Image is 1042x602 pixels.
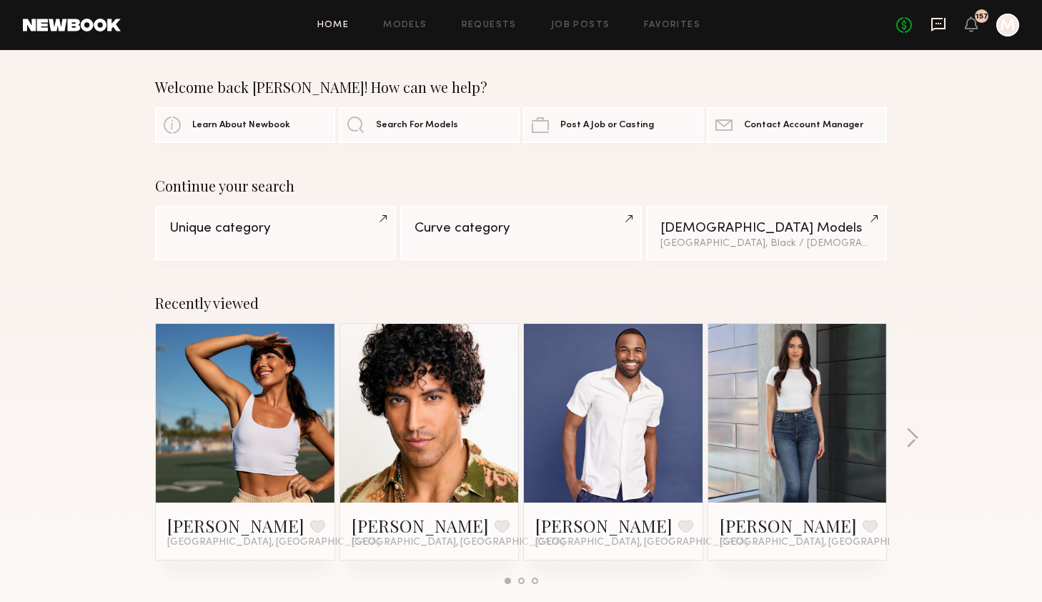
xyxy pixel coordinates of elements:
a: [PERSON_NAME] [167,514,304,537]
a: Unique category [155,206,396,260]
span: [GEOGRAPHIC_DATA], [GEOGRAPHIC_DATA] [720,537,933,548]
div: [GEOGRAPHIC_DATA], Black / [DEMOGRAPHIC_DATA] [660,239,873,249]
a: Job Posts [551,21,610,30]
a: M [996,14,1019,36]
div: Recently viewed [155,295,887,312]
a: [PERSON_NAME] [535,514,673,537]
a: Learn About Newbook [155,107,335,143]
span: [GEOGRAPHIC_DATA], [GEOGRAPHIC_DATA] [167,537,380,548]
span: Learn About Newbook [192,121,290,130]
span: Contact Account Manager [744,121,863,130]
span: Post A Job or Casting [560,121,654,130]
div: Unique category [169,222,382,235]
a: Contact Account Manager [707,107,887,143]
a: Favorites [644,21,700,30]
div: 157 [976,13,988,21]
div: Welcome back [PERSON_NAME]! How can we help? [155,79,887,96]
a: Requests [462,21,517,30]
a: [PERSON_NAME] [352,514,489,537]
a: [PERSON_NAME] [720,514,857,537]
a: [DEMOGRAPHIC_DATA] Models[GEOGRAPHIC_DATA], Black / [DEMOGRAPHIC_DATA] [646,206,887,260]
div: Continue your search [155,177,887,194]
span: [GEOGRAPHIC_DATA], [GEOGRAPHIC_DATA] [352,537,565,548]
div: Curve category [415,222,627,235]
a: Curve category [400,206,641,260]
a: Models [383,21,427,30]
a: Home [317,21,349,30]
a: Post A Job or Casting [523,107,703,143]
a: Search For Models [339,107,519,143]
div: [DEMOGRAPHIC_DATA] Models [660,222,873,235]
span: [GEOGRAPHIC_DATA], [GEOGRAPHIC_DATA] [535,537,748,548]
span: Search For Models [376,121,458,130]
